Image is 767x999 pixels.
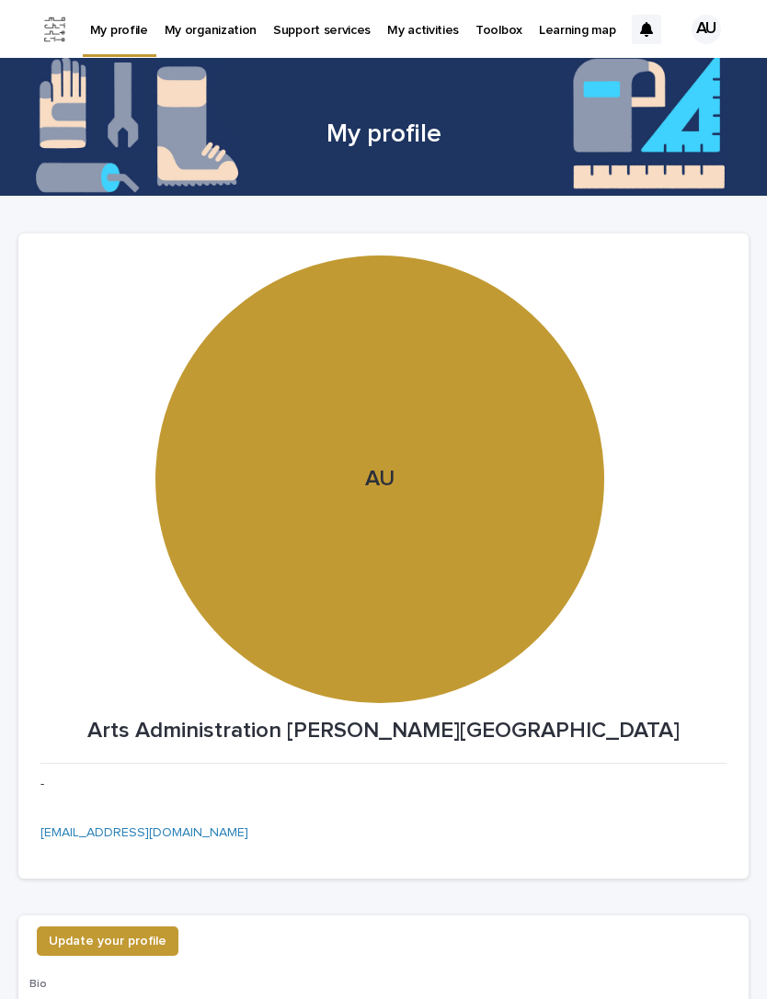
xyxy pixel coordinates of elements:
h1: My profile [18,118,749,152]
span: Bio [29,979,47,990]
p: - [40,775,727,794]
span: Update your profile [49,932,166,950]
div: AU [155,18,603,493]
p: Arts Administration [PERSON_NAME][GEOGRAPHIC_DATA] [40,718,727,744]
div: AU [692,15,721,44]
a: [EMAIL_ADDRESS][DOMAIN_NAME] [40,826,248,839]
button: Update your profile [37,926,178,956]
img: Jx8JiDZqSLW7pnA6nIo1 [37,11,74,48]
